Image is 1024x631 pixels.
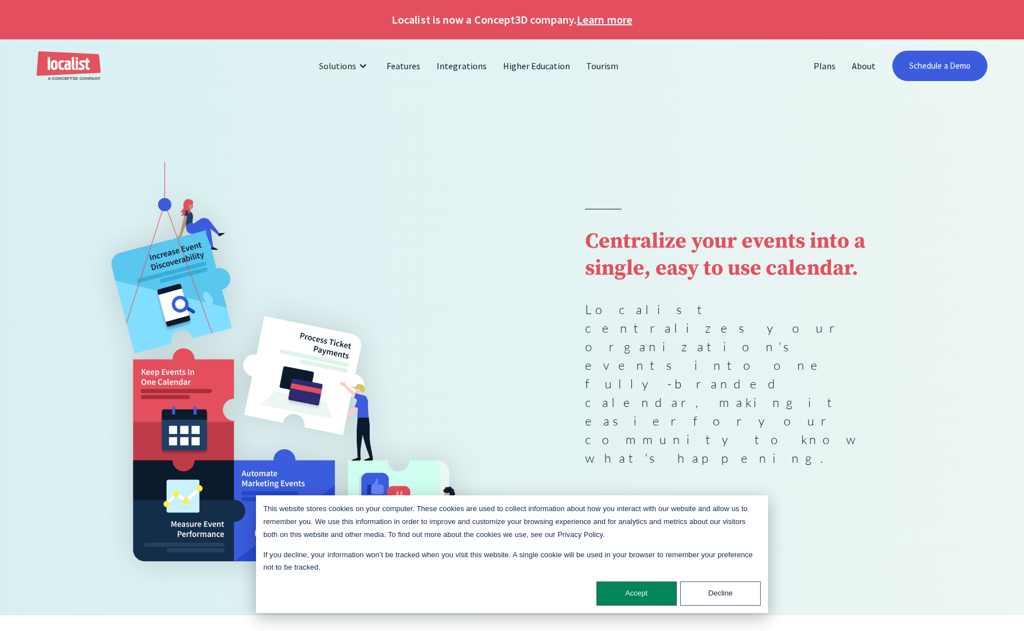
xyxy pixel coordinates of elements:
a: Plans [806,52,844,79]
strong: Centralize your events into a single, easy to use calendar. [585,228,865,282]
a: About [844,52,884,79]
a: Higher Education [495,52,579,79]
p: This website stores cookies on your computer. These cookies are used to collect information about... [263,503,761,541]
p: Localist centralizes your organization's events into one fully-branded calendar, making it easier... [585,300,878,467]
div: Solutions [311,52,379,79]
a: home [37,51,101,81]
div: Cookie banner [256,495,768,613]
a: Schedule a Demo [892,51,987,81]
a: Learn more [577,11,632,28]
a: Tourism [578,52,627,79]
button: Accept [596,581,677,606]
div: Solutions [319,59,356,73]
button: Decline [680,581,761,606]
a: Integrations [429,52,495,79]
a: Features [379,52,429,79]
p: If you decline, your information won’t be tracked when you visit this website. A single cookie wi... [263,549,761,575]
